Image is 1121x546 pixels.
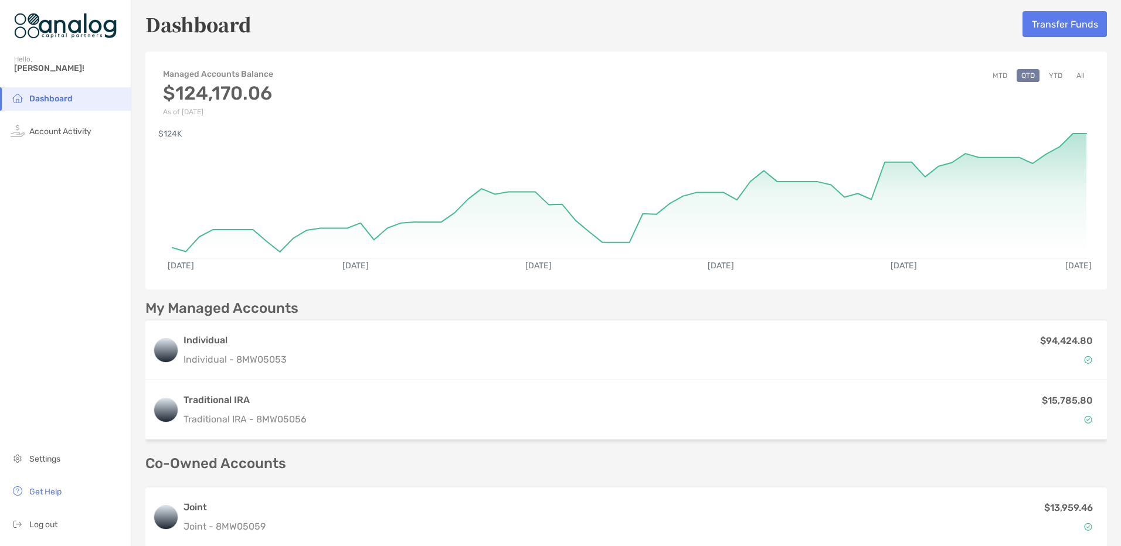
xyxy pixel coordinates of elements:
[154,398,178,422] img: logo account
[11,517,25,531] img: logout icon
[11,124,25,138] img: activity icon
[342,261,369,271] text: [DATE]
[29,487,62,497] span: Get Help
[1084,356,1092,364] img: Account Status icon
[891,261,917,271] text: [DATE]
[163,82,273,104] h3: $124,170.06
[184,352,287,367] p: Individual - 8MW05053
[1040,333,1093,348] p: $94,424.80
[29,94,73,104] span: Dashboard
[1044,69,1067,82] button: YTD
[1072,69,1089,82] button: All
[525,261,552,271] text: [DATE]
[163,108,273,116] p: As of [DATE]
[158,129,182,139] text: $124K
[1044,500,1093,515] p: $13,959.46
[1084,523,1092,531] img: Account Status icon
[145,301,298,316] p: My Managed Accounts
[1023,11,1107,37] button: Transfer Funds
[163,69,273,79] h4: Managed Accounts Balance
[145,11,252,37] h5: Dashboard
[1017,69,1040,82] button: QTD
[184,333,287,347] h3: Individual
[1084,415,1092,424] img: Account Status icon
[29,520,57,530] span: Log out
[1042,393,1093,408] p: $15,785.80
[184,412,307,426] p: Traditional IRA - 8MW05056
[14,5,117,47] img: Zoe Logo
[29,127,91,136] span: Account Activity
[988,69,1012,82] button: MTD
[184,393,307,407] h3: Traditional IRA
[145,456,1107,471] p: Co-Owned Accounts
[184,500,266,514] h3: Joint
[184,519,266,534] p: Joint - 8MW05059
[168,261,194,271] text: [DATE]
[11,91,25,105] img: household icon
[29,454,60,464] span: Settings
[1065,261,1092,271] text: [DATE]
[11,451,25,465] img: settings icon
[708,261,734,271] text: [DATE]
[11,484,25,498] img: get-help icon
[154,339,178,362] img: logo account
[14,63,124,73] span: [PERSON_NAME]!
[154,506,178,529] img: logo account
